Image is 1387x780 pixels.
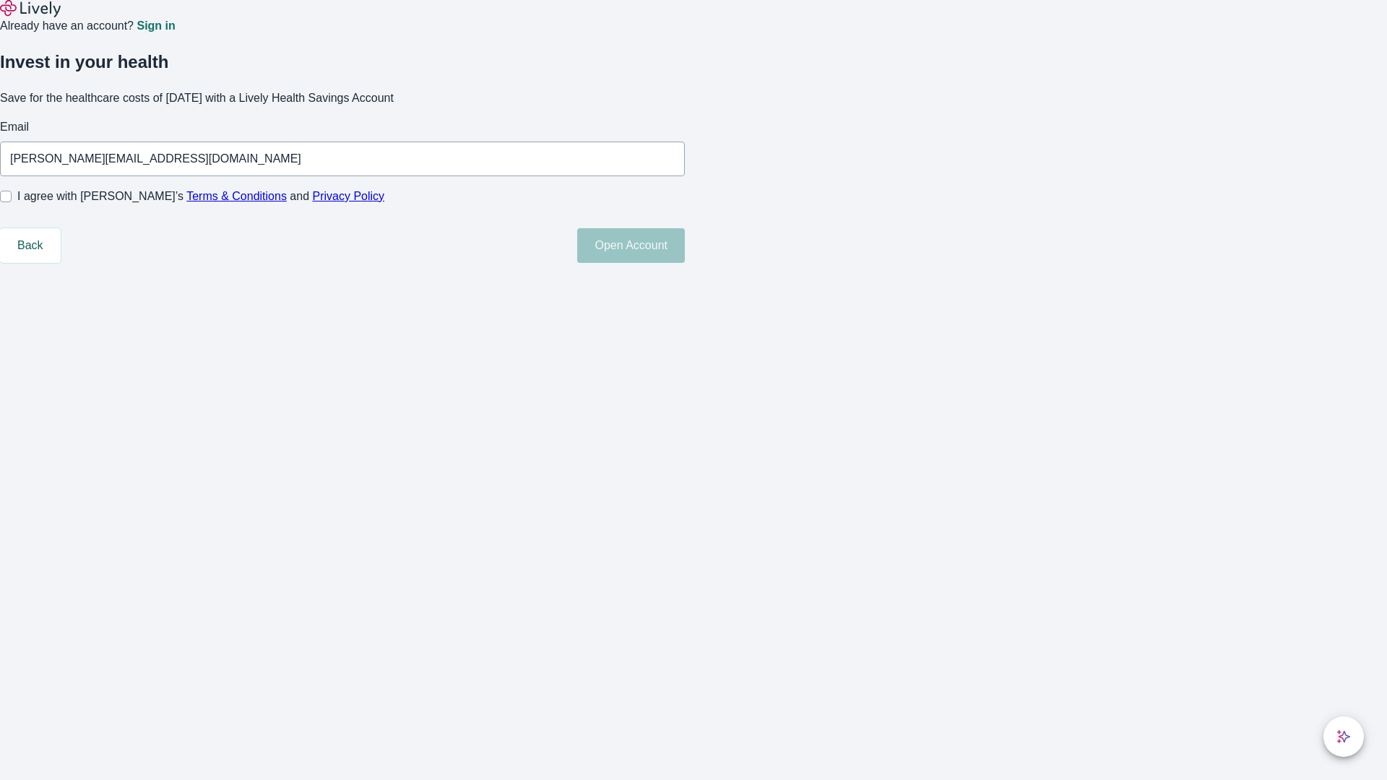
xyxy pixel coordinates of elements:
[1336,729,1351,744] svg: Lively AI Assistant
[1323,716,1364,757] button: chat
[17,188,384,205] span: I agree with [PERSON_NAME]’s and
[186,190,287,202] a: Terms & Conditions
[137,20,175,32] a: Sign in
[313,190,385,202] a: Privacy Policy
